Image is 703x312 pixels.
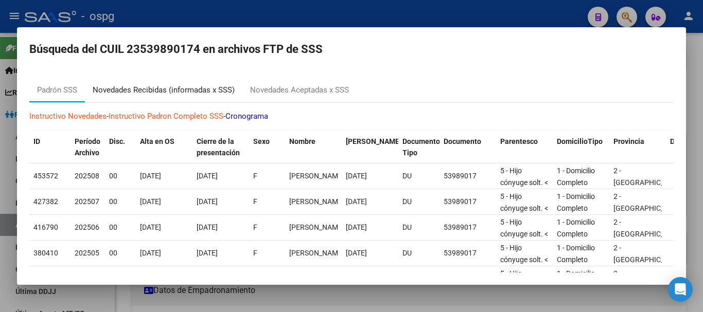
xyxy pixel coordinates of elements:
span: 1 - Domicilio Completo [557,269,595,289]
span: F [253,197,257,206]
datatable-header-cell: Disc. [105,131,136,164]
div: DU [402,196,435,208]
span: Nombre [289,137,315,145]
datatable-header-cell: Documento [440,131,496,164]
span: [DATE] [346,172,367,180]
div: 53989017 [444,170,492,182]
span: 2 - [GEOGRAPHIC_DATA] [613,218,683,238]
a: Instructivo Padron Completo SSS [109,112,223,121]
span: Sexo [253,137,270,145]
span: [DATE] [346,223,367,231]
datatable-header-cell: Parentesco [496,131,553,164]
span: F [253,172,257,180]
datatable-header-cell: Nombre [285,131,342,164]
span: RAMIREZ LARA MAITE [289,197,344,206]
span: Alta en OS [140,137,174,145]
span: Disc. [109,137,125,145]
span: 5 - Hijo cónyuge solt. < 21 [500,269,548,301]
div: 00 [109,222,132,233]
span: 5 - Hijo cónyuge solt. < 21 [500,192,548,224]
span: Cierre de la presentación [197,137,240,157]
h2: Búsqueda del CUIL 23539890174 en archivos FTP de SSS [29,40,674,59]
div: 53989017 [444,222,492,233]
datatable-header-cell: Sexo [249,131,285,164]
datatable-header-cell: Alta en OS [136,131,192,164]
span: 1 - Domicilio Completo [557,167,595,187]
span: [DATE] [140,249,161,257]
span: 5 - Hijo cónyuge solt. < 21 [500,167,548,198]
span: [DATE] [197,172,218,180]
span: 5 - Hijo cónyuge solt. < 21 [500,244,548,276]
span: [DATE] [197,223,218,231]
p: - - [29,111,674,122]
div: DU [402,247,435,259]
div: Padrón SSS [37,84,77,96]
div: Novedades Aceptadas x SSS [250,84,349,96]
span: 1 - Domicilio Completo [557,218,595,238]
a: Instructivo Novedades [29,112,107,121]
span: 1 - Domicilio Completo [557,192,595,212]
span: [DATE] [140,172,161,180]
div: 00 [109,247,132,259]
datatable-header-cell: Fecha Nac. [342,131,398,164]
span: 202508 [75,172,99,180]
div: 00 [109,196,132,208]
span: 2 - [GEOGRAPHIC_DATA] [613,269,683,289]
div: 53989017 [444,196,492,208]
span: Documento Tipo [402,137,440,157]
div: 53989017 [444,247,492,259]
datatable-header-cell: Período Archivo [71,131,105,164]
span: 2 - [GEOGRAPHIC_DATA] [613,192,683,212]
span: RAMIREZ LARA MAITE [289,172,344,180]
span: 416790 [33,223,58,231]
span: 202507 [75,197,99,206]
datatable-header-cell: DomicilioTipo [553,131,609,164]
div: DU [402,222,435,233]
span: [DATE] [140,223,161,231]
span: 1 - Domicilio Completo [557,244,595,264]
span: RAMIREZ LARA MAITE [289,223,344,231]
datatable-header-cell: Cierre de la presentación [192,131,249,164]
span: 453572 [33,172,58,180]
span: Parentesco [500,137,538,145]
datatable-header-cell: Provincia [609,131,666,164]
datatable-header-cell: ID [29,131,71,164]
span: [DATE] [140,197,161,206]
span: Documento [444,137,481,145]
span: 427382 [33,197,58,206]
span: F [253,223,257,231]
span: [DATE] [346,197,367,206]
span: [DATE] [197,197,218,206]
span: [DATE] [346,249,367,257]
span: [PERSON_NAME]. [346,137,403,145]
span: DomicilioTipo [557,137,603,145]
div: 00 [109,170,132,182]
div: Open Intercom Messenger [668,277,693,302]
span: 5 - Hijo cónyuge solt. < 21 [500,218,548,250]
a: Cronograma [225,112,268,121]
span: 2 - [GEOGRAPHIC_DATA] [613,167,683,187]
span: RAMIREZ LARA MAITE [289,249,344,257]
span: 380410 [33,249,58,257]
div: Novedades Recibidas (informadas x SSS) [93,84,235,96]
span: ID [33,137,40,145]
span: Período Archivo [75,137,100,157]
datatable-header-cell: Documento Tipo [398,131,440,164]
span: [DATE] [197,249,218,257]
span: 202505 [75,249,99,257]
span: Provincia [613,137,644,145]
span: 2 - [GEOGRAPHIC_DATA] [613,244,683,264]
div: DU [402,170,435,182]
span: 202506 [75,223,99,231]
span: F [253,249,257,257]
